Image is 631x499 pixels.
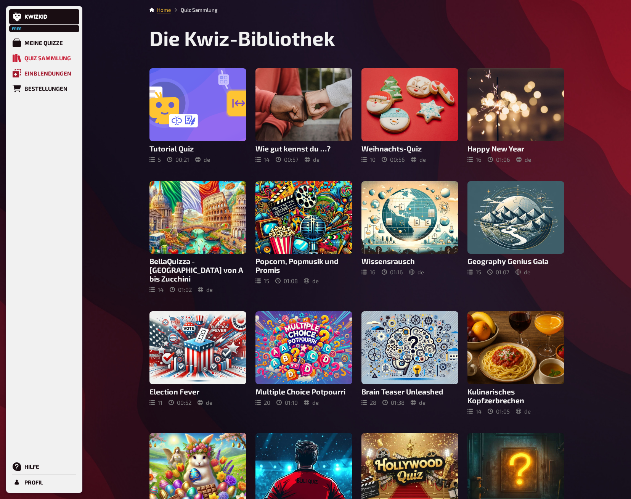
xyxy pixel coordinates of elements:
[275,277,298,284] div: 01 : 08
[9,66,79,81] a: Einblendungen
[9,475,79,490] a: Profil
[467,408,482,415] div: 14
[382,156,405,163] div: 00 : 56
[488,408,510,415] div: 01 : 05
[467,311,564,415] a: Kulinarisches Kopfzerbrechen1401:05de
[9,35,79,50] a: Meine Quizze
[382,399,405,406] div: 01 : 38
[467,156,482,163] div: 16
[149,26,564,50] h1: Die Kwiz-Bibliothek
[149,144,246,153] h3: Tutorial Quiz
[411,156,426,163] div: de
[255,68,352,163] a: Wie gut kennst du …?1400:57de
[255,156,270,163] div: 14
[304,399,319,406] div: de
[361,68,458,163] a: Weihnachts-Quiz1000:56de
[255,399,270,406] div: 20
[276,156,299,163] div: 00 : 57
[9,81,79,96] a: Bestellungen
[467,269,481,275] div: 15
[361,269,376,275] div: 16
[149,156,161,163] div: 5
[157,7,171,13] a: Home
[197,399,212,406] div: de
[149,257,246,283] h3: BellaQuizza - [GEOGRAPHIC_DATA] von A bis Zucchini
[255,387,352,396] h3: Multiple Choice Potpourri
[516,156,531,163] div: de
[361,399,376,406] div: 28
[467,387,564,405] h3: Kulinarisches Kopfzerbrechen
[255,277,269,284] div: 15
[382,269,403,275] div: 01 : 16
[24,85,67,92] div: Bestellungen
[149,68,246,163] a: Tutorial Quiz500:21de
[10,26,24,31] span: Free
[9,459,79,474] a: Hilfe
[195,156,210,163] div: de
[198,286,213,293] div: de
[157,6,171,14] li: Home
[361,311,458,415] a: Brain Teaser Unleashed2801:38de
[170,286,192,293] div: 01 : 02
[516,408,531,415] div: de
[255,144,352,153] h3: Wie gut kennst du …?
[24,479,43,486] div: Profil
[171,6,218,14] li: Quiz Sammlung
[488,156,510,163] div: 01 : 06
[467,144,564,153] h3: Happy New Year
[361,156,376,163] div: 10
[167,156,189,163] div: 00 : 21
[276,399,298,406] div: 01 : 10
[9,50,79,66] a: Quiz Sammlung
[255,181,352,293] a: Popcorn, Popmusik und Promis1501:08de
[149,311,246,415] a: Election Fever1100:52de
[169,399,191,406] div: 00 : 52
[149,286,164,293] div: 14
[467,257,564,266] h3: Geography Genius Gala
[411,399,425,406] div: de
[24,55,71,61] div: Quiz Sammlung
[515,269,530,275] div: de
[409,269,424,275] div: de
[255,311,352,415] a: Multiple Choice Potpourri2001:10de
[305,156,320,163] div: de
[24,463,39,470] div: Hilfe
[467,68,564,163] a: Happy New Year1601:06de
[487,269,509,275] div: 01 : 07
[361,181,458,293] a: Wissensrausch1601:16de
[361,387,458,396] h3: Brain Teaser Unleashed
[304,277,319,284] div: de
[361,144,458,153] h3: Weihnachts-Quiz
[24,39,63,46] div: Meine Quizze
[149,387,246,396] h3: Election Fever
[149,399,162,406] div: 11
[255,257,352,274] h3: Popcorn, Popmusik und Promis
[24,70,71,77] div: Einblendungen
[361,257,458,266] h3: Wissensrausch
[467,181,564,293] a: Geography Genius Gala1501:07de
[149,181,246,293] a: BellaQuizza - [GEOGRAPHIC_DATA] von A bis Zucchini1401:02de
